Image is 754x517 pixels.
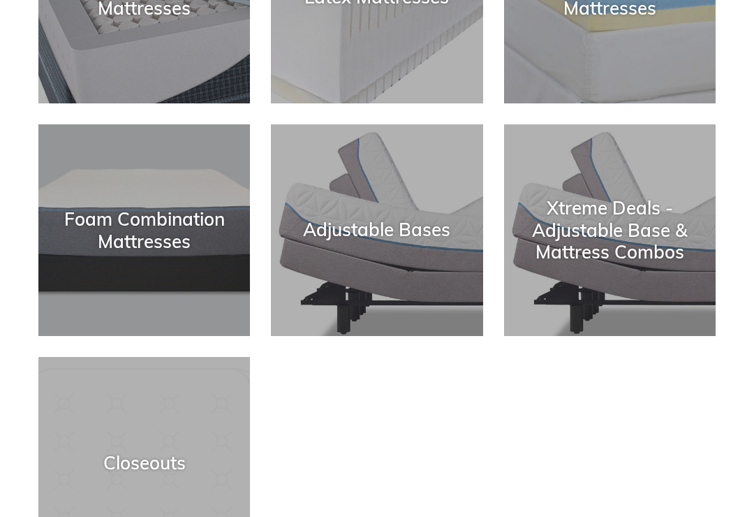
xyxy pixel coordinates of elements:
[504,198,716,264] div: Xtreme Deals - Adjustable Base & Mattress Combos
[38,453,250,474] div: Closeouts
[504,125,716,337] a: Xtreme Deals - Adjustable Base & Mattress Combos
[38,125,250,337] a: Foam Combination Mattresses
[38,209,250,252] div: Foam Combination Mattresses
[271,125,482,337] a: Adjustable Bases
[271,220,482,242] div: Adjustable Bases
